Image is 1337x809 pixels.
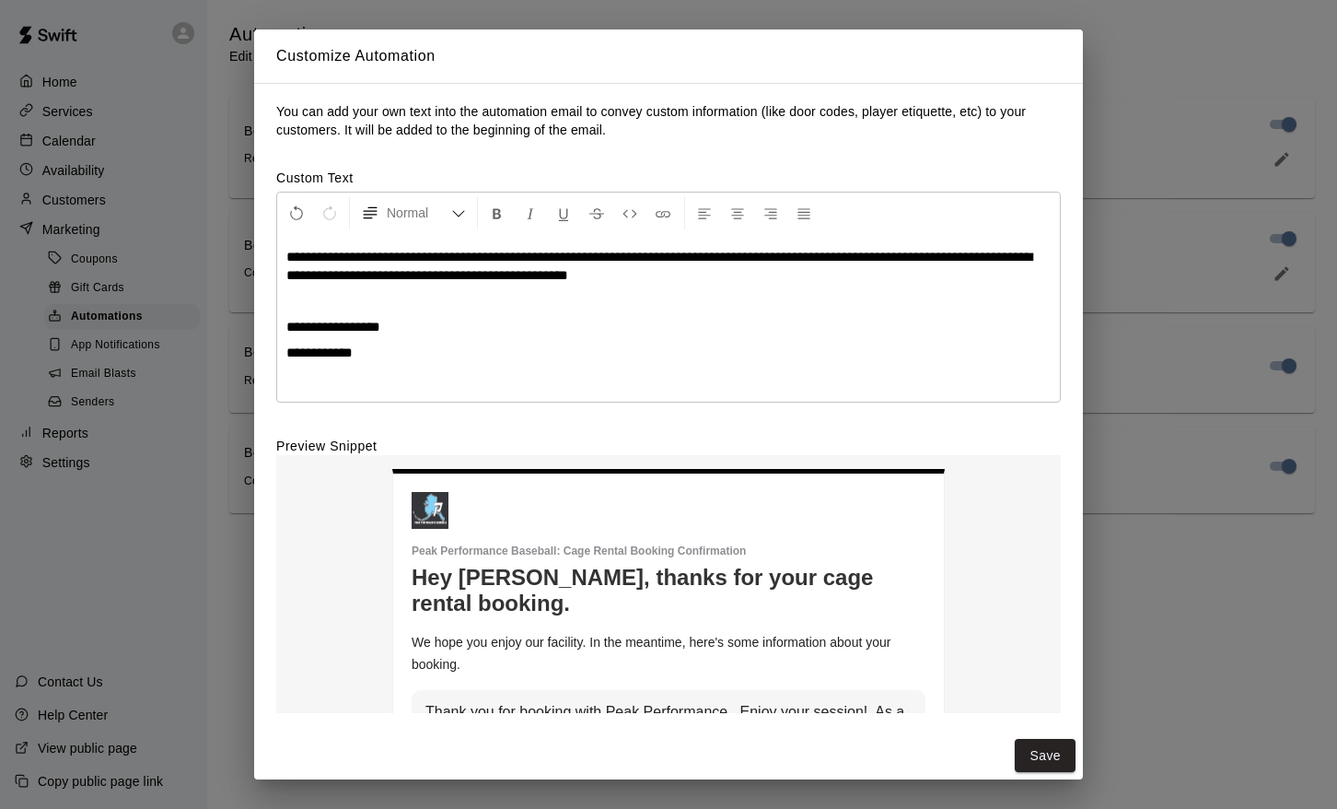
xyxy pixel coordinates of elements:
span: Thank you for booking with Peak Performance. Enjoy your session! As a reminder, please use our ma... [425,704,909,753]
button: Format Bold [482,196,513,229]
img: Peak Performance Baseball [412,492,448,529]
button: Format Italics [515,196,546,229]
button: Redo [314,196,345,229]
button: Justify Align [788,196,820,229]
button: Right Align [755,196,786,229]
p: Peak Performance Baseball : Cage Rental Booking Confirmation [412,544,925,559]
label: Preview Snippet [276,437,1061,455]
button: Insert Code [614,196,645,229]
button: Format Underline [548,196,579,229]
button: Formatting Options [354,196,473,229]
h1: Hey [PERSON_NAME], thanks for your cage rental booking. [412,565,925,616]
label: Custom Text [276,169,1061,187]
button: Save [1015,739,1075,773]
p: You can add your own text into the automation email to convey custom information (like door codes... [276,102,1061,139]
h2: Customize Automation [254,29,1083,83]
button: Undo [281,196,312,229]
button: Insert Link [647,196,679,229]
button: Center Align [722,196,753,229]
span: Normal [387,204,451,222]
button: Left Align [689,196,720,229]
p: We hope you enjoy our facility. In the meantime, here's some information about your booking. [412,631,925,675]
button: Format Strikethrough [581,196,612,229]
